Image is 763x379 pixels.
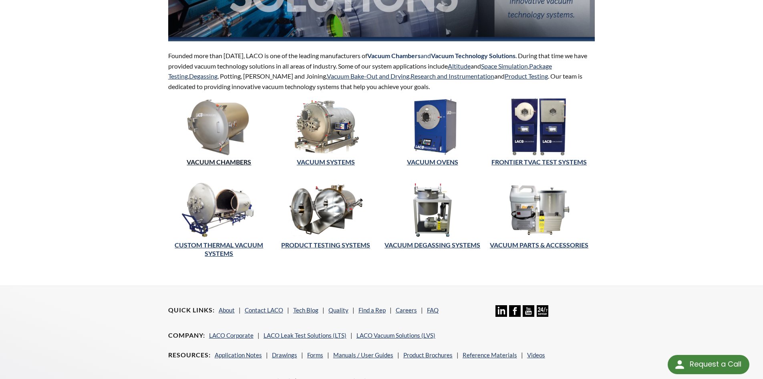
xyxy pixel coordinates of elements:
[488,181,590,239] img: Vacuum Parts and Accessories
[275,98,376,156] img: Vacuum Systems
[189,72,217,80] a: Degassing
[491,158,587,166] a: FRONTIER TVAC TEST SYSTEMS
[367,52,515,59] span: and
[272,351,297,359] a: Drawings
[382,181,483,239] img: Vacuum Degassing Systems
[187,158,251,166] a: Vacuum Chambers
[668,355,749,374] div: Request a Call
[367,52,421,59] strong: Vacuum Chambers
[382,98,483,156] img: Vacuum Ovens
[297,158,355,166] a: VACUUM SYSTEMS
[481,62,528,70] a: Space Simulation
[328,306,348,314] a: Quality
[307,351,323,359] a: Forms
[537,311,548,318] a: 24/7 Support
[168,306,215,314] h4: Quick Links
[527,351,545,359] a: Videos
[209,332,254,339] a: LACO Corporate
[385,241,480,249] a: Vacuum Degassing Systems
[264,332,346,339] a: LACO Leak Test Solutions (LTS)
[293,306,318,314] a: Tech Blog
[431,52,515,59] strong: Vacuum Technology Solutions
[358,306,386,314] a: Find a Rep
[175,241,263,257] a: CUSTOM THERMAL VACUUM SYSTEMS
[537,305,548,317] img: 24/7 Support Icon
[215,351,262,359] a: Application Notes
[427,306,439,314] a: FAQ
[673,358,686,371] img: round button
[327,72,409,80] a: Vacuum Bake-Out and Drying
[448,62,471,70] a: Altitude
[463,351,517,359] a: Reference Materials
[245,306,283,314] a: Contact LACO
[219,306,235,314] a: About
[281,241,370,249] a: Product Testing Systems
[168,51,595,91] p: Founded more than [DATE], LACO is one of the leading manufacturers of . During that time we have ...
[168,331,205,340] h4: Company
[411,72,494,80] a: Research and Instrumentation
[333,351,393,359] a: Manuals / User Guides
[488,98,590,156] img: TVAC Test Systems
[505,72,548,80] a: Product Testing
[168,351,211,359] h4: Resources
[168,181,270,239] img: Thermal Vacuum Systems
[407,158,458,166] a: Vacuum Ovens
[356,332,435,339] a: LACO Vacuum Solutions (LVS)
[403,351,453,359] a: Product Brochures
[275,181,376,239] img: Product Testing Systems
[396,306,417,314] a: Careers
[168,98,270,156] img: Vacuum Chambers
[490,241,588,249] a: Vacuum Parts & Accessories
[690,355,741,373] div: Request a Call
